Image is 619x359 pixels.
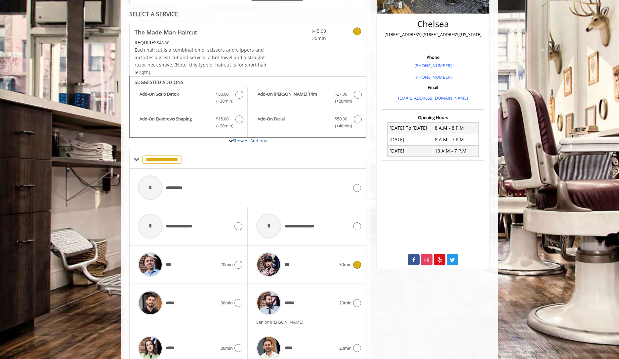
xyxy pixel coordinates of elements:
b: Add-On Scalp Detox [140,91,209,105]
td: [DATE] [388,134,433,145]
span: 20min [339,299,351,306]
span: 30min [221,299,233,306]
div: The Made Man Haircut Add-onS [129,76,366,138]
span: (+20min ) [213,98,232,105]
span: 20min [221,261,233,268]
td: 10 A.M - 7 P.M [433,145,478,157]
label: Add-On Facial [251,115,362,131]
span: $45.00 [287,27,326,35]
b: SUGGESTED ADD-ONS [135,79,184,85]
td: 8 A.M - 8 P.M [433,122,478,134]
span: $50.00 [335,115,347,122]
td: 8 A.M - 7 P.M [433,134,478,145]
a: [PHONE_NUMBER] [414,63,452,68]
span: $50.00 [216,91,228,98]
a: [PHONE_NUMBER] [414,74,452,80]
a: [EMAIL_ADDRESS][DOMAIN_NAME] [398,95,468,101]
b: Add-On [PERSON_NAME] Trim [258,91,328,105]
span: 20min [339,345,351,352]
span: This service needs some Advance to be paid before we block your appointment [135,39,157,46]
b: Add-On Eyebrows Shaping [140,115,209,129]
div: SELECT A SERVICE [129,11,366,17]
span: (+20min ) [213,122,232,129]
td: [DATE] [388,145,433,157]
p: [STREET_ADDRESS],[STREET_ADDRESS][US_STATE] [384,31,482,38]
span: $15.00 [216,115,228,122]
h3: Email [384,85,482,90]
label: Add-On Beard Trim [251,91,362,106]
span: 20min [287,35,326,42]
span: Each haircut is a combination of scissors and clippers and includes a great cut and service, a ho... [135,47,267,75]
h2: Chelsea [384,19,482,29]
b: The Made Man Haircut [135,27,197,37]
label: Add-On Scalp Detox [133,91,244,106]
span: $27.00 [335,91,347,98]
b: Add-On Facial [258,115,328,129]
span: (+20min ) [331,98,351,105]
a: Show All Add-ons [233,138,267,144]
span: (+40min ) [331,122,351,129]
div: $48.00 [135,39,268,46]
h3: Opening Hours [382,115,484,120]
td: [DATE] To [DATE] [388,122,433,134]
span: Senior [PERSON_NAME] [256,319,307,325]
span: 30min [221,345,233,352]
span: 30min [339,261,351,268]
h3: Phone [384,55,482,60]
label: Add-On Eyebrows Shaping [133,115,244,131]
